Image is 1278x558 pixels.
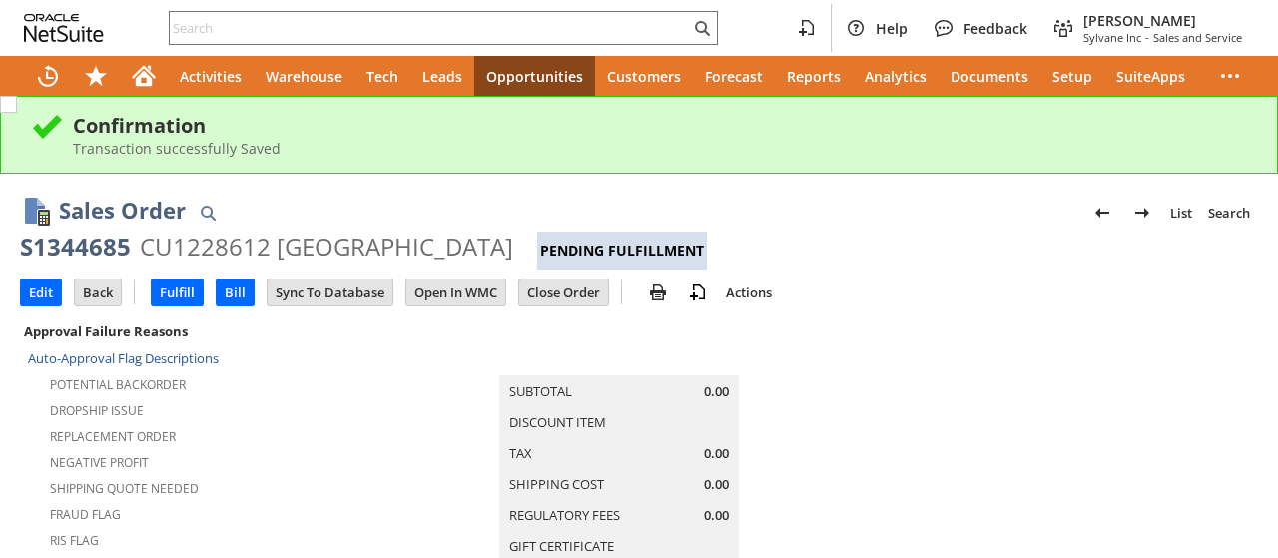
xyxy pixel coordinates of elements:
input: Fulfill [152,279,203,305]
span: Sylvane Inc [1083,30,1141,45]
span: 0.00 [704,444,729,463]
a: Recent Records [24,56,72,96]
span: Tech [366,67,398,86]
a: Setup [1040,56,1104,96]
a: Negative Profit [50,454,149,471]
a: Replacement Order [50,428,176,445]
span: Activities [180,67,242,86]
div: CU1228612 [GEOGRAPHIC_DATA] [140,231,513,263]
img: Next [1130,201,1154,225]
input: Edit [21,279,61,305]
span: Warehouse [266,67,342,86]
a: SuiteApps [1104,56,1197,96]
a: Discount Item [509,413,606,431]
a: RIS flag [50,532,99,549]
a: Shipping Quote Needed [50,480,199,497]
a: Activities [168,56,254,96]
span: 0.00 [704,506,729,525]
span: Leads [422,67,462,86]
input: Sync To Database [268,279,392,305]
svg: Shortcuts [84,64,108,88]
input: Close Order [519,279,608,305]
span: 0.00 [704,382,729,401]
span: Opportunities [486,67,583,86]
a: Potential Backorder [50,376,186,393]
a: Forecast [693,56,775,96]
a: Customers [595,56,693,96]
span: - [1145,30,1149,45]
a: Analytics [853,56,939,96]
h1: Sales Order [59,194,186,227]
img: Quick Find [196,201,220,225]
a: Gift Certificate [509,537,614,555]
input: Bill [217,279,254,305]
a: Home [120,56,168,96]
span: Feedback [963,19,1027,38]
div: Shortcuts [72,56,120,96]
div: More menus [1206,56,1254,96]
span: Help [876,19,908,38]
input: Open In WMC [406,279,505,305]
img: Previous [1090,201,1114,225]
svg: logo [24,14,104,42]
a: Documents [939,56,1040,96]
a: List [1162,197,1200,229]
div: Approval Failure Reasons [20,318,424,344]
a: Opportunities [474,56,595,96]
a: Fraud Flag [50,506,121,523]
span: [PERSON_NAME] [1083,11,1242,30]
svg: Recent Records [36,64,60,88]
div: Transaction successfully Saved [73,139,1247,158]
img: print.svg [646,280,670,304]
a: Leads [410,56,474,96]
svg: Home [132,64,156,88]
img: add-record.svg [686,280,710,304]
span: SuiteApps [1116,67,1185,86]
a: Auto-Approval Flag Descriptions [28,349,219,367]
a: Shipping Cost [509,475,604,493]
a: Actions [718,283,780,301]
div: Pending Fulfillment [537,232,707,270]
span: Documents [951,67,1028,86]
a: Search [1200,197,1258,229]
span: Analytics [865,67,927,86]
span: Forecast [705,67,763,86]
input: Search [170,16,690,40]
span: Sales and Service [1153,30,1242,45]
span: Reports [787,67,841,86]
a: Tax [509,444,532,462]
caption: Summary [499,343,739,375]
span: Setup [1052,67,1092,86]
svg: Search [690,16,714,40]
div: S1344685 [20,231,131,263]
a: Warehouse [254,56,354,96]
div: Confirmation [73,112,1247,139]
a: Dropship Issue [50,402,144,419]
a: Tech [354,56,410,96]
span: Customers [607,67,681,86]
span: 0.00 [704,475,729,494]
a: Subtotal [509,382,572,400]
a: Reports [775,56,853,96]
a: Regulatory Fees [509,506,620,524]
input: Back [75,279,121,305]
